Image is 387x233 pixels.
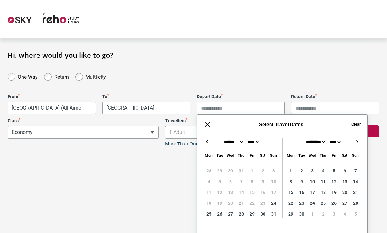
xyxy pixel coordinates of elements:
[339,198,350,209] div: 27
[85,72,106,80] label: Multi-city
[268,152,279,159] div: Sunday
[339,187,350,198] div: 20
[307,152,318,159] div: Wednesday
[307,187,318,198] div: 17
[296,209,307,219] div: 30
[165,141,220,147] a: More Than One Traveller?
[353,138,361,145] button: →
[296,198,307,209] div: 23
[225,152,236,159] div: Wednesday
[268,209,279,219] div: 31
[8,118,159,123] label: Class
[329,187,339,198] div: 19
[318,187,329,198] div: 18
[165,126,316,139] span: 1 Adult
[165,126,316,138] span: 1 Adult
[225,209,236,219] div: 27
[285,176,296,187] div: 8
[214,152,225,159] div: Tuesday
[285,209,296,219] div: 29
[350,165,361,176] div: 7
[8,94,96,99] label: From
[8,126,158,138] span: Economy
[318,152,329,159] div: Thursday
[307,176,318,187] div: 10
[285,187,296,198] div: 15
[257,209,268,219] div: 30
[350,176,361,187] div: 14
[318,209,329,219] div: 2
[307,209,318,219] div: 1
[8,51,379,59] h1: Hi, where would you like to go?
[329,176,339,187] div: 12
[165,118,316,123] label: Travellers
[217,122,345,128] h6: Select Travel Dates
[204,209,214,219] div: 25
[329,165,339,176] div: 5
[339,152,350,159] div: Saturday
[339,209,350,219] div: 4
[18,72,38,80] label: One Way
[257,152,268,159] div: Saturday
[296,176,307,187] div: 9
[351,122,361,127] button: Clear
[102,94,190,99] label: To
[329,152,339,159] div: Friday
[214,209,225,219] div: 26
[350,198,361,209] div: 28
[247,152,257,159] div: Friday
[339,176,350,187] div: 13
[247,209,257,219] div: 29
[103,102,190,114] span: Ho Chi Minh City, Vietnam
[204,152,214,159] div: Monday
[307,198,318,209] div: 24
[307,165,318,176] div: 3
[285,165,296,176] div: 1
[350,209,361,219] div: 5
[285,152,296,159] div: Monday
[291,94,379,99] label: Return Date
[350,187,361,198] div: 21
[236,152,247,159] div: Thursday
[54,72,69,80] label: Return
[296,187,307,198] div: 16
[285,198,296,209] div: 22
[329,209,339,219] div: 3
[204,138,211,145] button: ←
[318,165,329,176] div: 4
[236,209,247,219] div: 28
[296,152,307,159] div: Tuesday
[296,165,307,176] div: 2
[8,102,96,114] span: Melbourne, Australia
[339,165,350,176] div: 6
[197,94,285,99] label: Depart Date
[102,102,190,114] span: Ho Chi Minh City, Vietnam
[329,198,339,209] div: 26
[350,152,361,159] div: Sunday
[268,198,279,209] div: 24
[318,176,329,187] div: 11
[318,198,329,209] div: 25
